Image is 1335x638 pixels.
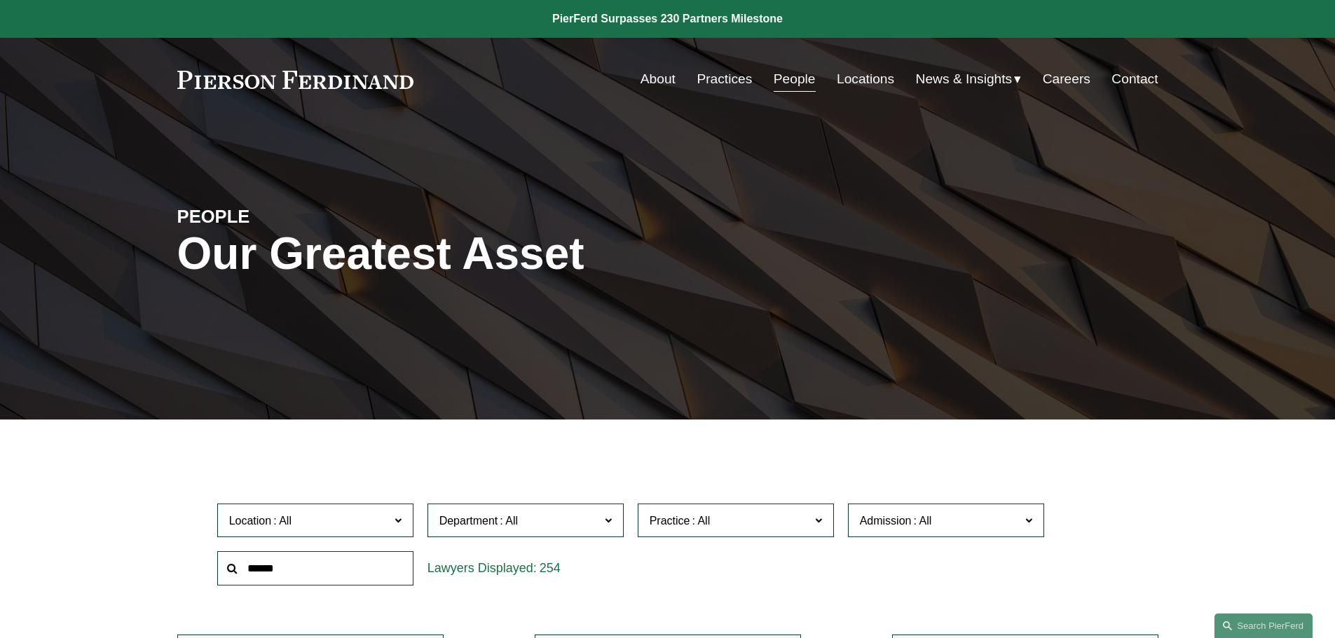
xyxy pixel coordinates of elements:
span: News & Insights [916,67,1013,92]
a: folder dropdown [916,66,1022,92]
h4: PEOPLE [177,205,423,228]
span: Location [229,515,272,527]
a: People [774,66,816,92]
span: 254 [540,561,561,575]
span: Department [439,515,498,527]
a: Locations [837,66,894,92]
a: Contact [1111,66,1158,92]
a: Practices [697,66,752,92]
span: Admission [860,515,912,527]
a: About [641,66,676,92]
h1: Our Greatest Asset [177,228,831,279]
a: Search this site [1214,613,1313,638]
span: Practice [650,515,690,527]
a: Careers [1043,66,1090,92]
